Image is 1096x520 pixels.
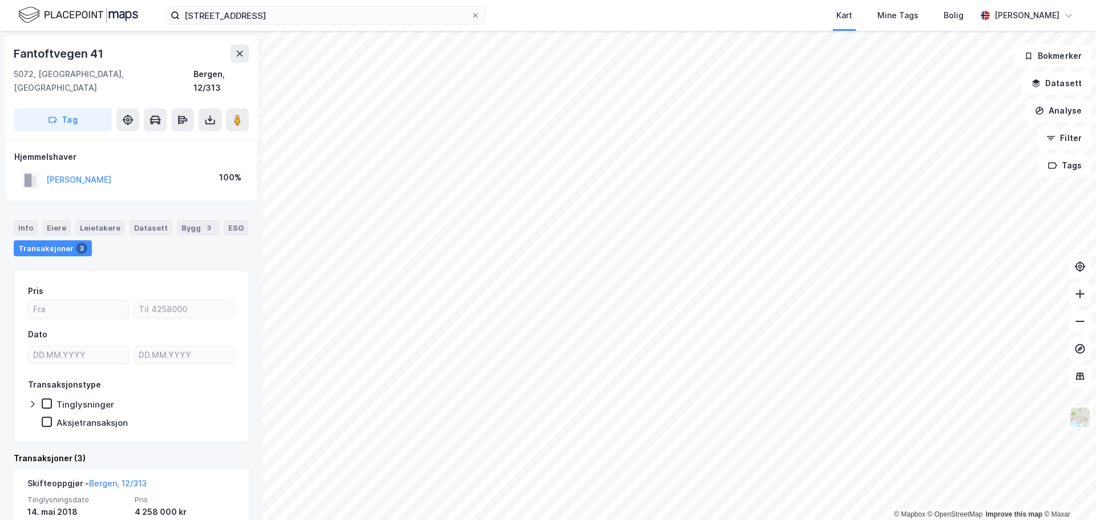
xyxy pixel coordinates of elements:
input: DD.MM.YYYY [134,346,234,364]
img: Z [1069,406,1091,428]
div: Transaksjoner [14,240,92,256]
div: 4 258 000 kr [135,505,235,519]
div: Transaksjoner (3) [14,452,249,465]
div: Bergen, 12/313 [194,67,249,95]
button: Datasett [1022,72,1091,95]
button: Filter [1037,127,1091,150]
div: Aksjetransaksjon [57,417,128,428]
input: Til 4258000 [134,301,234,318]
div: Bolig [944,9,964,22]
div: Hjemmelshaver [14,150,248,164]
div: 3 [203,222,215,233]
div: 100% [219,171,241,184]
div: Kart [836,9,852,22]
div: Mine Tags [877,9,918,22]
a: Mapbox [894,510,925,518]
div: Leietakere [75,220,125,236]
div: Info [14,220,38,236]
div: ESG [224,220,248,236]
input: DD.MM.YYYY [29,346,128,364]
img: logo.f888ab2527a4732fd821a326f86c7f29.svg [18,5,138,25]
div: 5072, [GEOGRAPHIC_DATA], [GEOGRAPHIC_DATA] [14,67,194,95]
input: Fra [29,301,128,318]
div: Datasett [130,220,172,236]
div: Fantoftvegen 41 [14,45,106,63]
div: Kontrollprogram for chat [1039,465,1096,520]
div: 14. mai 2018 [27,505,128,519]
button: Bokmerker [1014,45,1091,67]
div: Transaksjonstype [28,378,101,392]
div: Tinglysninger [57,399,114,410]
div: Skifteoppgjør - [27,477,147,495]
div: Pris [28,284,43,298]
div: Bygg [177,220,219,236]
div: Eiere [42,220,71,236]
span: Tinglysningsdato [27,495,128,505]
button: Tag [14,108,112,131]
a: Improve this map [986,510,1042,518]
button: Tags [1038,154,1091,177]
button: Analyse [1025,99,1091,122]
div: [PERSON_NAME] [994,9,1059,22]
iframe: Chat Widget [1039,465,1096,520]
div: 3 [76,243,87,254]
span: Pris [135,495,235,505]
div: Dato [28,328,47,341]
a: Bergen, 12/313 [89,478,147,488]
a: OpenStreetMap [928,510,983,518]
input: Søk på adresse, matrikkel, gårdeiere, leietakere eller personer [180,7,471,24]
